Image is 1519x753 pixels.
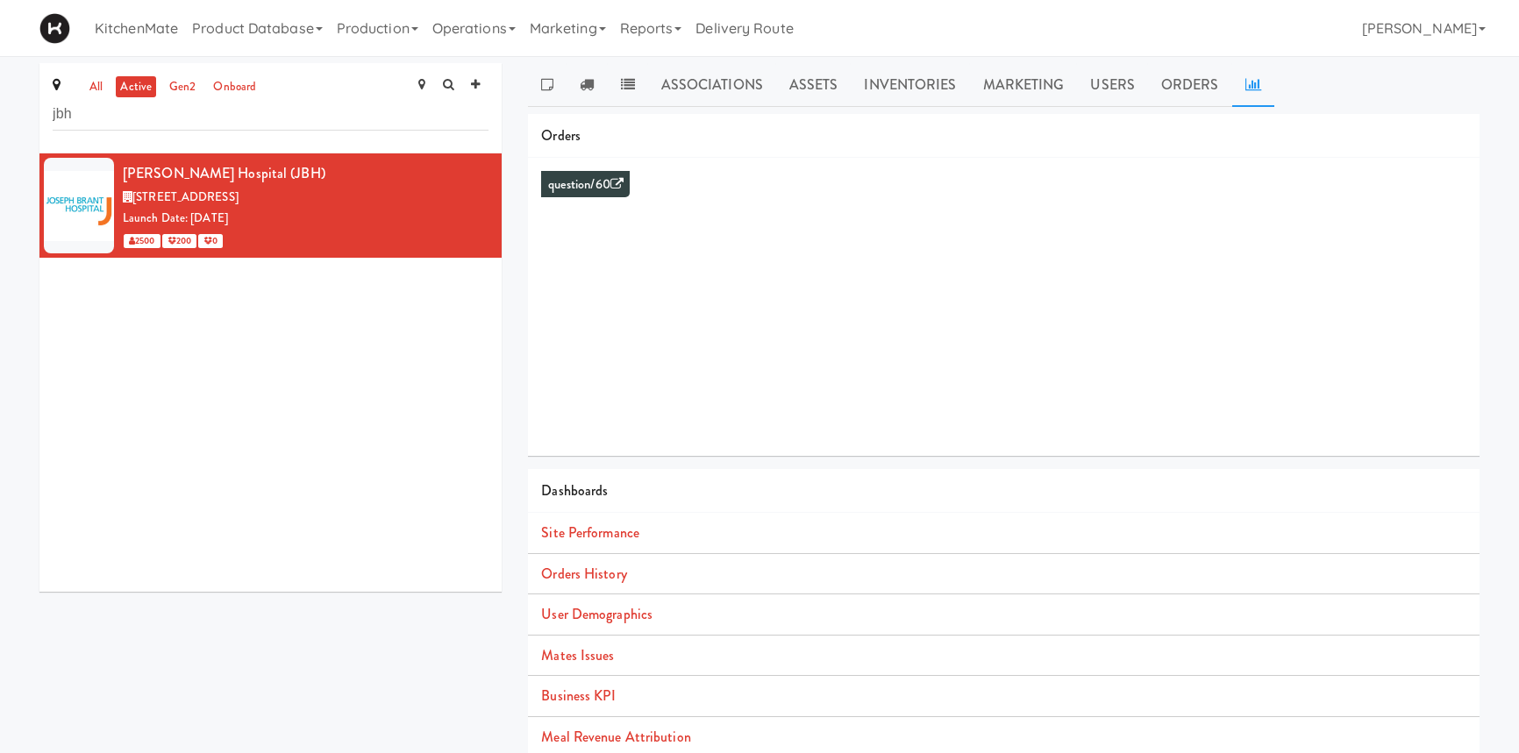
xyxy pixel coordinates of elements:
[541,645,614,665] a: Mates Issues
[1077,63,1148,107] a: Users
[123,208,489,230] div: Launch Date: [DATE]
[541,686,616,706] a: Business KPI
[541,125,581,146] span: Orders
[541,604,653,624] a: User Demographics
[39,13,70,44] img: Micromart
[85,76,107,98] a: all
[548,175,624,194] a: question/60
[851,63,969,107] a: Inventories
[124,234,160,248] span: 2500
[541,727,690,747] a: Meal Revenue Attribution
[116,76,156,98] a: active
[1148,63,1232,107] a: Orders
[776,63,852,107] a: Assets
[209,76,260,98] a: onboard
[39,153,502,258] li: [PERSON_NAME] Hospital (JBH)[STREET_ADDRESS]Launch Date: [DATE] 2500 200 0
[648,63,776,107] a: Associations
[970,63,1078,107] a: Marketing
[541,480,608,501] span: Dashboards
[162,234,196,248] span: 200
[198,234,223,248] span: 0
[541,522,639,543] a: Site Performance
[53,98,489,131] input: Search site
[165,76,200,98] a: gen2
[132,188,239,205] span: [STREET_ADDRESS]
[541,564,626,584] a: Orders History
[123,160,489,187] div: [PERSON_NAME] Hospital (JBH)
